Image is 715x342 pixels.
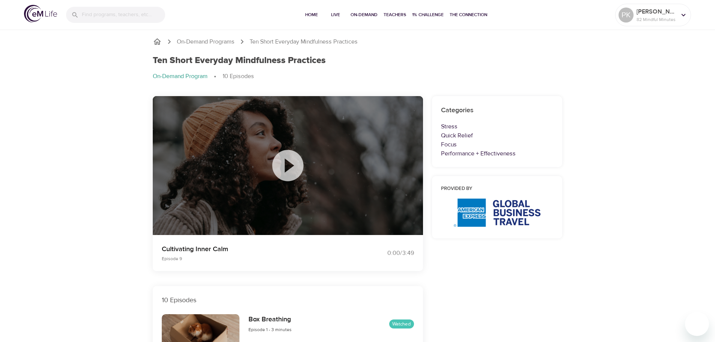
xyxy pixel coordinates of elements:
[153,72,208,81] p: On-Demand Program
[637,16,676,23] p: 82 Mindful Minutes
[358,249,414,258] div: 0:00 / 3:49
[412,11,444,19] span: 1% Challenge
[441,149,554,158] p: Performance + Effectiveness
[24,5,57,23] img: logo
[82,7,165,23] input: Find programs, teachers, etc...
[303,11,321,19] span: Home
[389,321,414,328] span: Watched
[177,38,235,46] a: On-Demand Programs
[454,199,540,227] img: AmEx%20GBT%20logo.png
[450,11,487,19] span: The Connection
[637,7,676,16] p: [PERSON_NAME]
[441,131,554,140] p: Quick Relief
[162,295,414,305] p: 10 Episodes
[441,122,554,131] p: Stress
[441,105,554,116] h6: Categories
[153,55,326,66] h1: Ten Short Everyday Mindfulness Practices
[327,11,345,19] span: Live
[153,72,563,81] nav: breadcrumb
[619,8,634,23] div: PK
[384,11,406,19] span: Teachers
[248,327,292,333] span: Episode 1 - 3 minutes
[685,312,709,336] iframe: Button to launch messaging window
[248,314,292,325] h6: Box Breathing
[441,140,554,149] p: Focus
[223,72,254,81] p: 10 Episodes
[351,11,378,19] span: On-Demand
[441,185,554,193] h6: Provided by
[162,255,349,262] p: Episode 9
[153,37,563,46] nav: breadcrumb
[250,38,358,46] p: Ten Short Everyday Mindfulness Practices
[162,244,349,254] p: Cultivating Inner Calm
